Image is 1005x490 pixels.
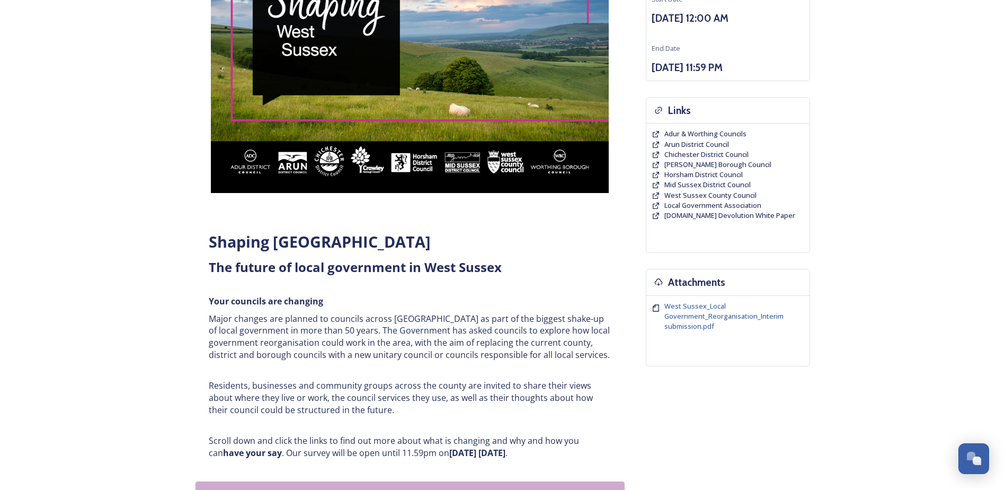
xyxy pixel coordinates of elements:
span: Mid Sussex District Council [664,180,751,189]
strong: have your say [223,447,282,459]
a: Arun District Council [664,139,729,150]
a: Horsham District Council [664,170,743,180]
a: Adur & Worthing Councils [664,129,746,139]
strong: The future of local government in West Sussex [209,258,502,276]
strong: Shaping [GEOGRAPHIC_DATA] [209,231,431,252]
a: Chichester District Council [664,150,749,160]
span: West Sussex_Local Government_Reorganisation_Interim submission.pdf [664,301,784,331]
strong: [DATE] [449,447,476,459]
a: [PERSON_NAME] Borough Council [664,160,771,170]
a: West Sussex County Council [664,190,757,200]
button: Open Chat [958,443,989,474]
span: End Date [652,43,680,53]
h3: Links [668,103,691,118]
a: Mid Sussex District Council [664,180,751,190]
a: [DOMAIN_NAME] Devolution White Paper [664,211,795,221]
h3: [DATE] 12:00 AM [652,11,804,26]
strong: Your councils are changing [209,295,323,307]
h3: Attachments [668,275,725,290]
span: [PERSON_NAME] Borough Council [664,160,771,169]
span: Adur & Worthing Councils [664,129,746,138]
p: Scroll down and click the links to find out more about what is changing and why and how you can .... [209,435,611,459]
span: Horsham District Council [664,170,743,179]
h3: [DATE] 11:59 PM [652,60,804,75]
p: Residents, businesses and community groups across the county are invited to share their views abo... [209,380,611,416]
span: Chichester District Council [664,150,749,159]
strong: [DATE] [478,447,505,459]
p: Major changes are planned to councils across [GEOGRAPHIC_DATA] as part of the biggest shake-up of... [209,313,611,361]
a: Local Government Association [664,200,761,211]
